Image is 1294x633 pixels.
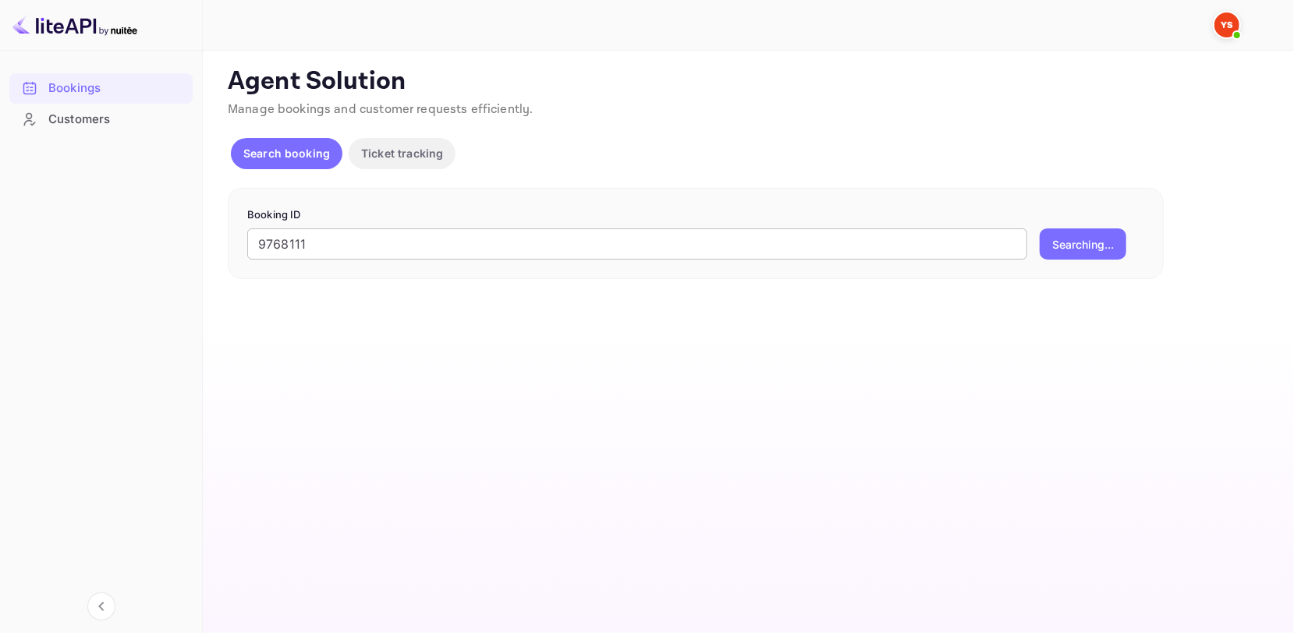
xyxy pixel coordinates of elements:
[361,145,443,161] p: Ticket tracking
[228,66,1266,97] p: Agent Solution
[243,145,330,161] p: Search booking
[48,111,185,129] div: Customers
[9,73,193,104] div: Bookings
[1040,228,1126,260] button: Searching...
[87,592,115,621] button: Collapse navigation
[1214,12,1239,37] img: Yandex Support
[9,73,193,102] a: Bookings
[247,228,1027,260] input: Enter Booking ID (e.g., 63782194)
[9,104,193,135] div: Customers
[247,207,1144,223] p: Booking ID
[9,104,193,133] a: Customers
[12,12,137,37] img: LiteAPI logo
[48,80,185,97] div: Bookings
[228,101,534,118] span: Manage bookings and customer requests efficiently.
